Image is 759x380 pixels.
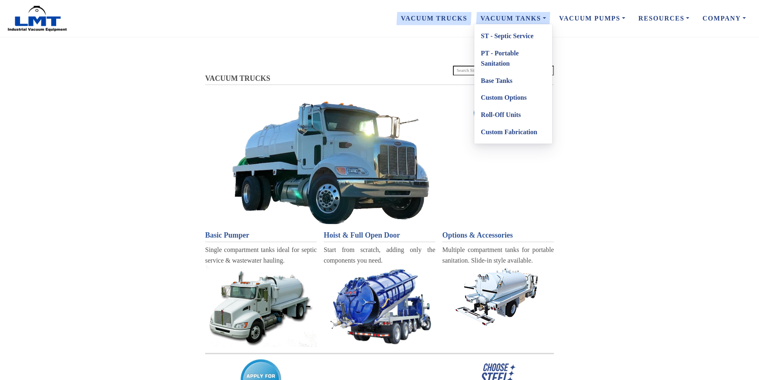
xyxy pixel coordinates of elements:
[474,10,553,27] a: Vacuum Tanks
[442,266,554,327] a: PT - Portable Sanitation
[324,266,435,346] img: Stacks Image 111546
[442,245,554,266] div: Multiple compartment tanks for portable sanitation. Slide-in style available.
[474,89,552,106] a: Custom Options
[632,10,696,27] a: Resources
[453,66,554,76] input: Search Site
[324,231,400,239] span: Hoist & Full Open Door
[442,229,554,241] a: Options & Accessories
[394,10,474,27] a: Vacuum Trucks
[205,229,317,241] a: Basic Pumper
[553,10,632,27] a: Vacuum Pumps
[205,353,554,355] img: Stacks Image 12027
[474,27,552,45] a: ST - Septic Service
[205,245,317,266] div: Single compartment tanks ideal for septic service & wastewater hauling.
[205,266,317,347] a: ST - Septic Service
[474,72,552,89] a: Base Tanks
[474,106,552,124] a: Roll-Off Units
[205,74,270,82] span: VACUUM TRUCKS
[205,231,249,239] span: Basic Pumper
[7,5,68,32] img: LMT
[232,101,429,224] img: Stacks Image 111527
[445,266,551,327] img: Stacks Image 9319
[324,229,435,241] a: Hoist & Full Open Door
[205,266,317,347] img: Stacks Image 9317
[474,124,552,141] a: Custom Fabrication
[210,101,451,224] a: Vacuum Tanks
[474,45,552,72] a: PT - Portable Sanitation
[696,10,752,27] a: Company
[324,266,435,346] a: ST - Septic Service
[442,231,513,239] span: Options & Accessories
[324,245,435,266] div: Start from scratch, adding only the components you need.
